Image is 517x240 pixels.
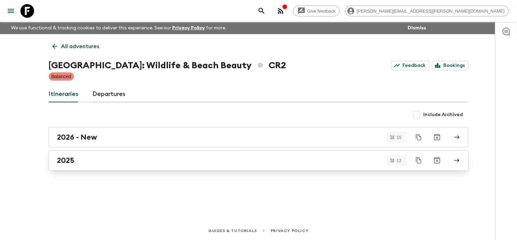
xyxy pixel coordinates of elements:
[51,73,71,80] p: Balanced
[8,22,229,34] p: We use functional & tracking cookies to deliver this experience. See our for more.
[293,5,340,16] a: Give feedback
[255,4,269,18] button: search adventures
[49,86,79,102] a: Itineraries
[49,127,469,147] a: 2026 - New
[172,26,205,30] a: Privacy Policy
[353,9,508,14] span: [PERSON_NAME][EMAIL_ADDRESS][PERSON_NAME][DOMAIN_NAME]
[49,40,103,53] a: All adventures
[413,131,425,143] button: Duplicate
[430,154,444,167] button: Archive
[424,111,463,118] span: Include Archived
[413,154,425,167] button: Duplicate
[208,227,257,235] a: Guides & Tutorials
[432,61,469,70] a: Bookings
[393,158,406,163] span: 12
[57,133,97,142] h2: 2026 - New
[4,4,18,18] button: menu
[391,61,429,70] a: Feedback
[430,130,444,144] button: Archive
[93,86,126,102] a: Departures
[61,42,100,51] p: All adventures
[406,23,428,33] button: Dismiss
[271,227,308,235] a: Privacy Policy
[393,135,406,140] span: 15
[345,5,509,16] div: [PERSON_NAME][EMAIL_ADDRESS][PERSON_NAME][DOMAIN_NAME]
[49,59,286,72] h1: [GEOGRAPHIC_DATA]: Wildlife & Beach Beauty CR2
[57,156,75,165] h2: 2025
[304,9,339,14] span: Give feedback
[49,150,469,171] a: 2025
